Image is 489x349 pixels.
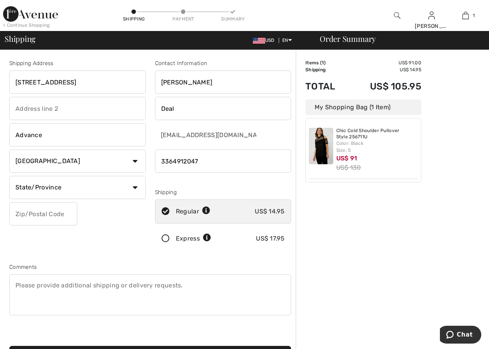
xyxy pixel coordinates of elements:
[9,202,77,225] input: Zip/Postal Code
[155,59,291,67] div: Contact Information
[9,123,146,146] input: City
[348,59,421,66] td: US$ 91.00
[348,66,421,73] td: US$ 14.95
[9,70,146,94] input: Address line 1
[305,73,348,100] td: Total
[9,263,291,271] div: Comments
[253,38,278,43] span: USD
[309,128,333,164] img: Chic Cold Shoulder Pullover Style 256711U
[253,38,265,44] img: US Dollar
[310,35,484,43] div: Order Summary
[155,70,291,94] input: First name
[305,59,348,66] td: Items ( )
[9,59,146,67] div: Shipping Address
[428,12,435,19] a: Sign In
[428,11,435,20] img: My Info
[348,73,421,100] td: US$ 105.95
[3,22,50,29] div: < Continue Shopping
[282,38,292,43] span: EN
[172,15,195,22] div: Payment
[336,164,361,171] s: US$ 130
[322,60,324,65] span: 1
[155,188,291,196] div: Shipping
[122,15,145,22] div: Shipping
[415,22,448,30] div: [PERSON_NAME]
[336,155,357,162] span: US$ 91
[473,12,475,19] span: 1
[5,35,36,43] span: Shipping
[394,11,400,20] img: search the website
[221,15,244,22] div: Summary
[440,326,481,345] iframe: Opens a widget where you can chat to one of our agents
[176,234,211,243] div: Express
[462,11,469,20] img: My Bag
[155,97,291,120] input: Last name
[336,140,418,154] div: Color: Black Size: S
[3,6,58,22] img: 1ère Avenue
[256,234,285,243] div: US$ 17.95
[305,100,421,115] div: My Shopping Bag (1 Item)
[255,207,285,216] div: US$ 14.95
[176,207,210,216] div: Regular
[155,123,257,146] input: E-mail
[336,128,418,140] a: Chic Cold Shoulder Pullover Style 256711U
[305,66,348,73] td: Shipping
[155,150,291,173] input: Mobile
[9,97,146,120] input: Address line 2
[449,11,482,20] a: 1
